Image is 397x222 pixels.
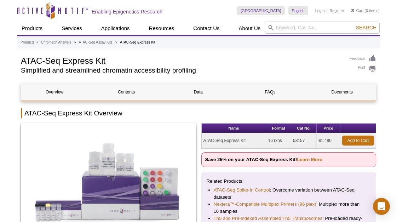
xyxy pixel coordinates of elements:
a: Products [21,39,34,46]
a: Contact Us [189,22,224,35]
h1: ATAC-Seq Express Kit [21,55,343,66]
a: Login [315,8,325,13]
li: ATAC-Seq Express Kit [120,40,155,44]
a: English [288,6,308,15]
a: Tn5 and Pre-indexed Assembled Tn5 Transposomes [214,215,323,222]
font: Feedback [350,56,365,62]
a: Cart [351,8,363,13]
a: Chromatin Analysis [41,39,71,46]
input: Keyword, Cat. No. [265,22,380,34]
img: Your Cart [351,8,354,12]
a: Resources [145,22,179,35]
font: (0 items) [364,8,380,13]
li: » [74,40,76,44]
td: 16 rxns [266,133,291,148]
button: Search [354,24,379,31]
a: [GEOGRAPHIC_DATA] [237,6,285,15]
th: Price [317,124,340,133]
a: Contents [93,84,160,101]
a: Products [17,22,47,35]
th: Name [202,124,266,133]
a: Services [57,22,86,35]
td: ATAC-Seq Express Kit [202,133,266,148]
h2: ATAC-Seq Express Kit Overview [21,108,376,118]
font: Cart [356,8,363,13]
li: | [327,6,328,15]
font: : Overcome variation between ATAC-Seq datasets [214,187,355,200]
a: Data [165,84,231,101]
strong: Save 25% on your ATAC-Seq Express Kit! [205,157,322,162]
li: » [36,40,38,44]
a: About Us [235,22,265,35]
a: Add to Cart [342,136,374,146]
a: FAQs [237,84,304,101]
a: Documents [309,84,375,101]
a: Feedback [350,55,376,63]
a: Applications [97,22,134,35]
a: Nextera™-Compatible Multiplex Primers (96 plex) [214,201,316,208]
a: Learn More [297,157,322,162]
p: Related Products: [207,178,371,185]
td: 53157 [291,133,317,148]
td: $1,480 [317,133,340,148]
h2: Enabling Epigenetics Research [92,8,162,15]
a: Print [350,64,376,72]
a: Register [329,8,344,13]
li: » [115,40,117,44]
span: Search [356,25,376,30]
a: ATAC-Seq Spike-In Control [214,187,270,194]
a: ATAC-Seq Assay Kits [79,39,113,46]
th: Format [266,124,291,133]
a: Overview [21,84,88,101]
th: Cat No. [291,124,317,133]
h2: Simplified and streamlined chromatin accessibility profiling [21,67,343,74]
div: Open Intercom Messenger [373,198,390,215]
